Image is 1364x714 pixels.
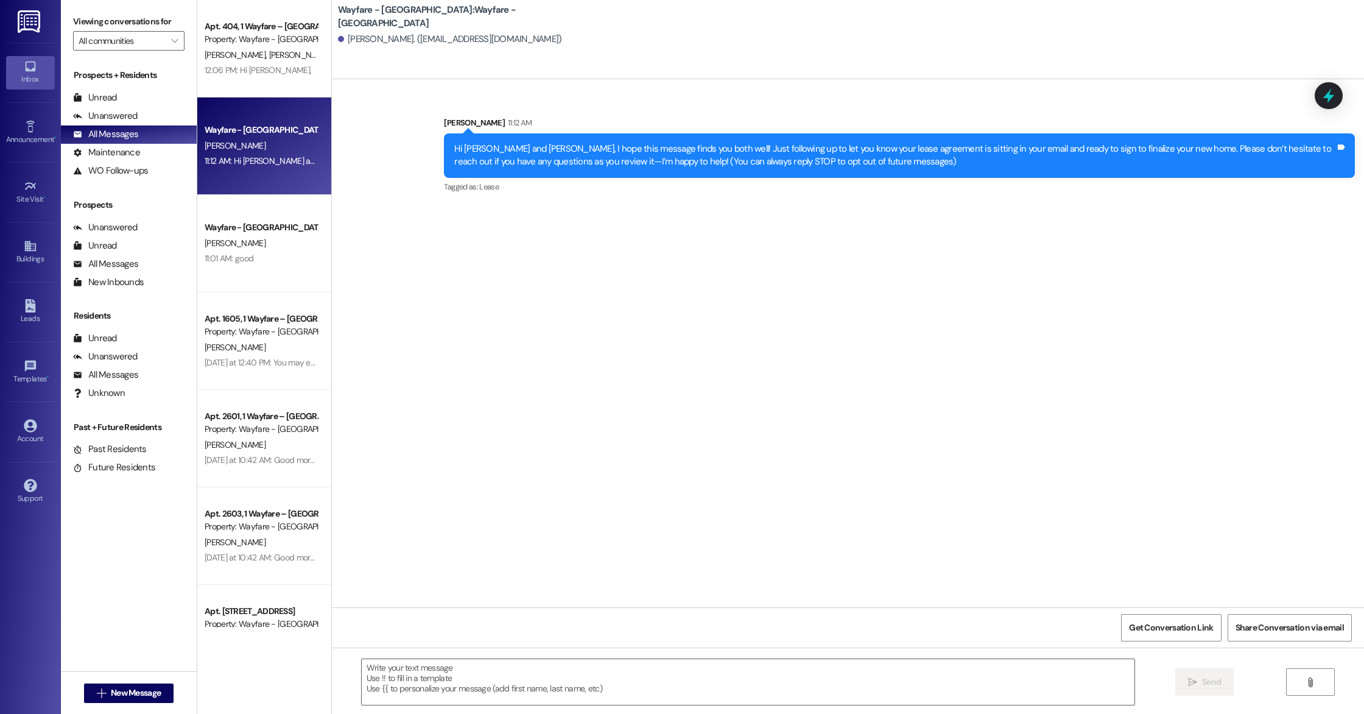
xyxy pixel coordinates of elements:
span: Get Conversation Link [1129,621,1213,634]
a: Buildings [6,236,55,269]
div: All Messages [73,128,138,141]
div: 11:12 AM [505,116,532,129]
div: New Inbounds [73,276,144,289]
a: Site Visit • [6,176,55,209]
div: Apt. 2603, 1 Wayfare – [GEOGRAPHIC_DATA] [205,507,317,520]
a: Support [6,475,55,508]
i:  [1188,677,1197,687]
div: All Messages [73,258,138,270]
span: [PERSON_NAME] [205,140,265,151]
div: Past + Future Residents [61,421,197,434]
span: Send [1202,676,1221,688]
div: Property: Wayfare - [GEOGRAPHIC_DATA] [205,423,317,436]
span: • [54,133,56,142]
label: Viewing conversations for [73,12,185,31]
span: • [44,193,46,202]
b: Wayfare - [GEOGRAPHIC_DATA]: Wayfare - [GEOGRAPHIC_DATA] [338,4,582,30]
div: Tagged as: [444,178,1355,196]
div: Unread [73,332,117,345]
span: New Message [111,687,161,699]
span: Lease [479,182,499,192]
div: Property: Wayfare - [GEOGRAPHIC_DATA] [205,325,317,338]
span: • [47,373,49,381]
span: [PERSON_NAME] [205,342,265,353]
div: Wayfare - [GEOGRAPHIC_DATA] [205,124,317,136]
div: Wayfare - [GEOGRAPHIC_DATA] [205,221,317,234]
div: Unread [73,239,117,252]
div: Unknown [73,387,125,400]
div: Property: Wayfare - [GEOGRAPHIC_DATA] [205,33,317,46]
div: [DATE] at 10:42 AM: Good morning! A lease renewal offer has been sent to your email. Please do no... [205,552,768,563]
button: Share Conversation via email [1228,614,1352,642]
span: [PERSON_NAME] [269,49,329,60]
div: Unread [73,91,117,104]
div: Property: Wayfare - [GEOGRAPHIC_DATA] [205,520,317,533]
img: ResiDesk Logo [18,10,43,33]
div: Hi [PERSON_NAME] and [PERSON_NAME], I hope this message finds you both well! Just following up to... [454,143,1335,169]
div: WO Follow-ups [73,164,148,177]
div: Future Residents [73,461,155,474]
i:  [97,688,106,698]
div: Apt. 404, 1 Wayfare – [GEOGRAPHIC_DATA] [205,20,317,33]
div: Apt. 1605, 1 Wayfare – [GEOGRAPHIC_DATA] [205,313,317,325]
div: All Messages [73,369,138,381]
div: [PERSON_NAME]. ([EMAIL_ADDRESS][DOMAIN_NAME]) [338,33,562,46]
div: Unanswered [73,350,138,363]
div: Past Residents [73,443,147,456]
i:  [1306,677,1315,687]
div: Unanswered [73,110,138,122]
a: Inbox [6,56,55,89]
span: [PERSON_NAME] [205,537,265,548]
div: Property: Wayfare - [GEOGRAPHIC_DATA] [205,618,317,631]
div: Prospects [61,199,197,211]
span: Share Conversation via email [1236,621,1344,634]
button: Get Conversation Link [1121,614,1221,642]
a: Account [6,415,55,448]
input: All communities [79,31,165,51]
span: [PERSON_NAME] [205,238,265,249]
div: Apt. [STREET_ADDRESS] [205,605,317,618]
div: [DATE] at 12:40 PM: You may enter my apartment [205,357,378,368]
div: Residents [61,309,197,322]
div: [DATE] at 10:42 AM: Good morning! A lease renewal offer has been sent to your email. Please do no... [205,454,768,465]
span: [PERSON_NAME] [205,439,265,450]
i:  [171,36,178,46]
div: 12:06 PM: Hi [PERSON_NAME], [205,65,311,76]
div: Prospects + Residents [61,69,197,82]
div: [PERSON_NAME] [444,116,1355,133]
div: 11:01 AM: good [205,253,253,264]
div: Unanswered [73,221,138,234]
button: Send [1175,668,1234,696]
div: Apt. 2601, 1 Wayfare – [GEOGRAPHIC_DATA] [205,410,317,423]
a: Leads [6,295,55,328]
a: Templates • [6,356,55,389]
span: [PERSON_NAME] [205,49,269,60]
div: Maintenance [73,146,140,159]
button: New Message [84,684,174,703]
